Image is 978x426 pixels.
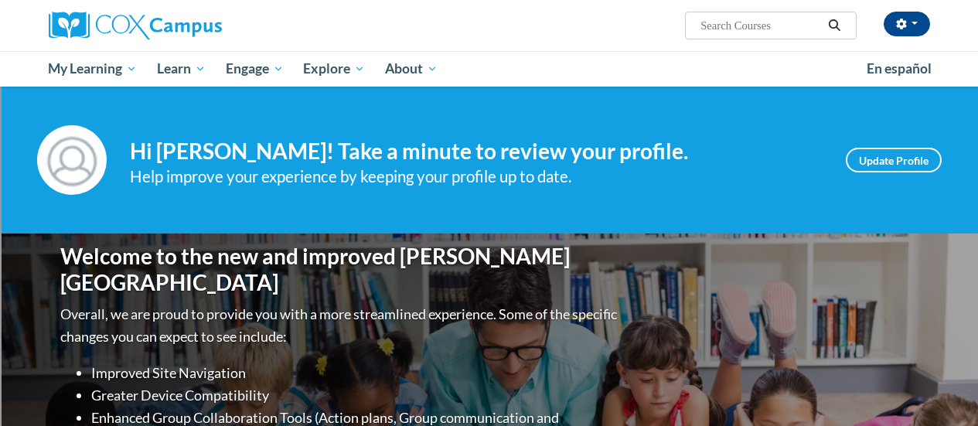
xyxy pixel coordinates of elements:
input: Search Courses [699,16,823,35]
a: Learn [147,51,216,87]
span: Learn [157,60,206,78]
img: Cox Campus [49,12,222,39]
span: En español [867,60,932,77]
a: Engage [216,51,294,87]
span: My Learning [48,60,137,78]
span: Explore [303,60,365,78]
button: Search [823,16,846,35]
a: En español [857,53,942,85]
a: Explore [293,51,375,87]
span: About [385,60,438,78]
a: About [375,51,448,87]
a: My Learning [39,51,148,87]
div: Main menu [37,51,942,87]
span: Engage [226,60,284,78]
button: Account Settings [884,12,930,36]
a: Cox Campus [49,12,327,39]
